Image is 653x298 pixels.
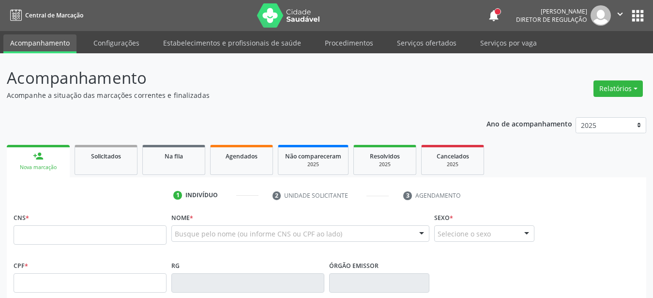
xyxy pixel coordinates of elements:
span: Busque pelo nome (ou informe CNS ou CPF ao lado) [175,229,342,239]
i:  [615,9,625,19]
a: Serviços ofertados [390,34,463,51]
div: 1 [173,191,182,200]
a: Estabelecimentos e profissionais de saúde [156,34,308,51]
button: Relatórios [593,80,643,97]
span: Cancelados [437,152,469,160]
label: Órgão emissor [329,258,379,273]
span: Agendados [226,152,258,160]
div: 2025 [428,161,477,168]
label: RG [171,258,180,273]
p: Acompanhamento [7,66,455,90]
img: img [591,5,611,26]
a: Serviços por vaga [473,34,544,51]
span: Na fila [165,152,183,160]
a: Central de Marcação [7,7,83,23]
label: Sexo [434,210,453,225]
div: Indivíduo [185,191,218,200]
span: Não compareceram [285,152,341,160]
a: Configurações [87,34,146,51]
a: Procedimentos [318,34,380,51]
label: Nome [171,210,193,225]
div: 2025 [285,161,341,168]
div: 2025 [361,161,409,168]
label: CNS [14,210,29,225]
div: person_add [33,151,44,161]
div: Nova marcação [14,164,63,171]
button: notifications [487,9,501,22]
span: Solicitados [91,152,121,160]
span: Diretor de regulação [516,16,587,24]
button: apps [629,7,646,24]
span: Central de Marcação [25,11,83,19]
span: Resolvidos [370,152,400,160]
a: Acompanhamento [3,34,76,53]
p: Ano de acompanhamento [486,117,572,129]
span: Selecione o sexo [438,229,491,239]
p: Acompanhe a situação das marcações correntes e finalizadas [7,90,455,100]
button:  [611,5,629,26]
div: [PERSON_NAME] [516,7,587,16]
